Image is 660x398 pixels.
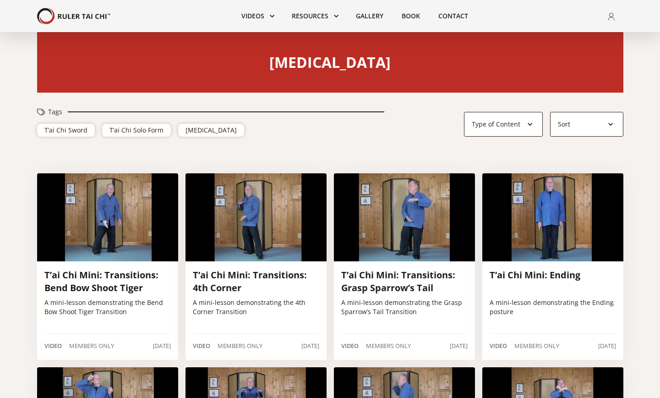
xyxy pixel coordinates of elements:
div: Video [490,341,507,350]
a: T’ai Chi Mini: Transitions: 4th CornerA mini-lesson demonstrating the 4th Corner TransitionVideoM... [185,173,327,360]
div: Sort [550,112,623,137]
a: T’ai Chi Mini: EndingA mini-lesson demonstrating the Ending postureVideoMembers Only[DATE] [482,173,623,360]
a: Contact [429,6,477,26]
a: Gallery [347,6,393,26]
div: Type of Content [472,120,520,129]
p: A mini-lesson demonstrating the 4th Corner Transition [193,298,319,316]
div: [DATE] [598,341,616,350]
p: A mini-lesson demonstrating the Ending posture [490,298,616,316]
div: Members Only [514,341,559,350]
div: [DATE] [301,341,319,350]
div: Tags [48,107,62,116]
div: [DATE] [153,341,171,350]
h3: T’ai Chi Mini: Transitions: 4th Corner [193,269,319,294]
a: T’ai Chi Mini: Transitions: Bend Bow Shoot TigerA mini-lesson demonstrating the Bend Bow Shoot Ti... [37,173,178,360]
p: A mini-lesson demonstrating the Grasp Sparrow’s Tail Transition [341,298,468,316]
a: T’ai Chi Sword [37,124,95,137]
div: Sort [558,120,601,129]
div: Video [44,341,62,350]
h2: [MEDICAL_DATA] [37,54,623,71]
div: Resources [283,6,347,26]
h3: T’ai Chi Mini: Transitions: Grasp Sparrow’s Tail [341,269,468,294]
a: T’ai Chi Mini: Transitions: Grasp Sparrow’s TailA mini-lesson demonstrating the Grasp Sparrow’s T... [334,173,475,360]
div: T’ai Chi Solo Form [109,126,164,135]
div: Members Only [218,341,262,350]
div: Members Only [366,341,411,350]
div: Video [341,341,359,350]
div: Video [193,341,210,350]
div: Videos [232,6,283,26]
a: T’ai Chi Solo Form [102,124,171,137]
div: [DATE] [450,341,468,350]
div: [MEDICAL_DATA] [185,126,237,135]
h3: T’ai Chi Mini: Transitions: Bend Bow Shoot Tiger [44,269,171,294]
p: A mini-lesson demonstrating the Bend Bow Shoot Tiger Transition [44,298,171,316]
div: Members Only [69,341,114,350]
a: Book [393,6,429,26]
div: Type of Content [464,112,543,137]
img: Your Brand Name [37,8,110,25]
a: [MEDICAL_DATA] [178,124,244,137]
div: T’ai Chi Sword [44,126,87,135]
h3: T’ai Chi Mini: Ending [490,269,616,282]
